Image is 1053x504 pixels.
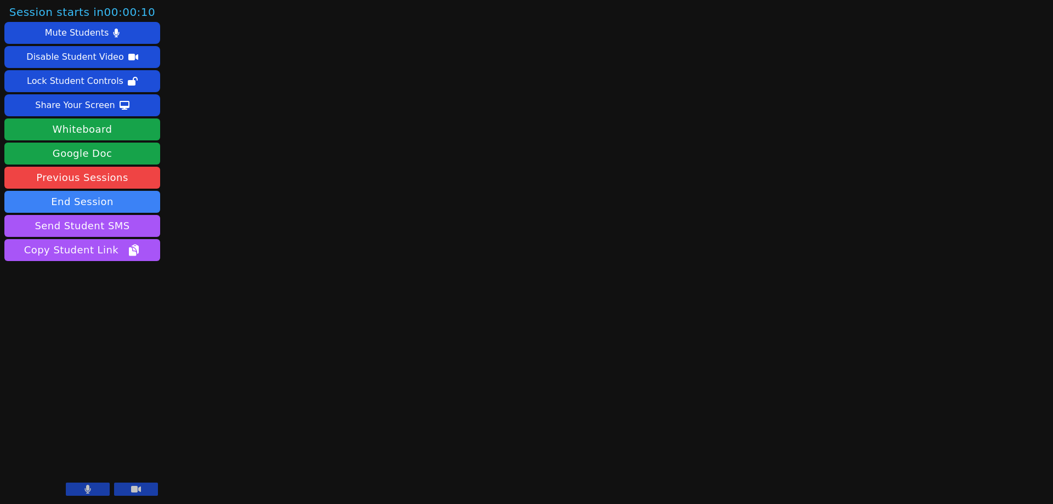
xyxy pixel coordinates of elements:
span: Session starts in [9,4,156,20]
a: Google Doc [4,143,160,165]
a: Previous Sessions [4,167,160,189]
span: Copy Student Link [24,242,140,258]
div: Lock Student Controls [27,72,123,90]
time: 00:00:10 [104,5,155,19]
button: End Session [4,191,160,213]
button: Disable Student Video [4,46,160,68]
div: Share Your Screen [35,97,115,114]
button: Mute Students [4,22,160,44]
button: Lock Student Controls [4,70,160,92]
button: Send Student SMS [4,215,160,237]
button: Whiteboard [4,118,160,140]
button: Share Your Screen [4,94,160,116]
div: Disable Student Video [26,48,123,66]
div: Mute Students [45,24,109,42]
button: Copy Student Link [4,239,160,261]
